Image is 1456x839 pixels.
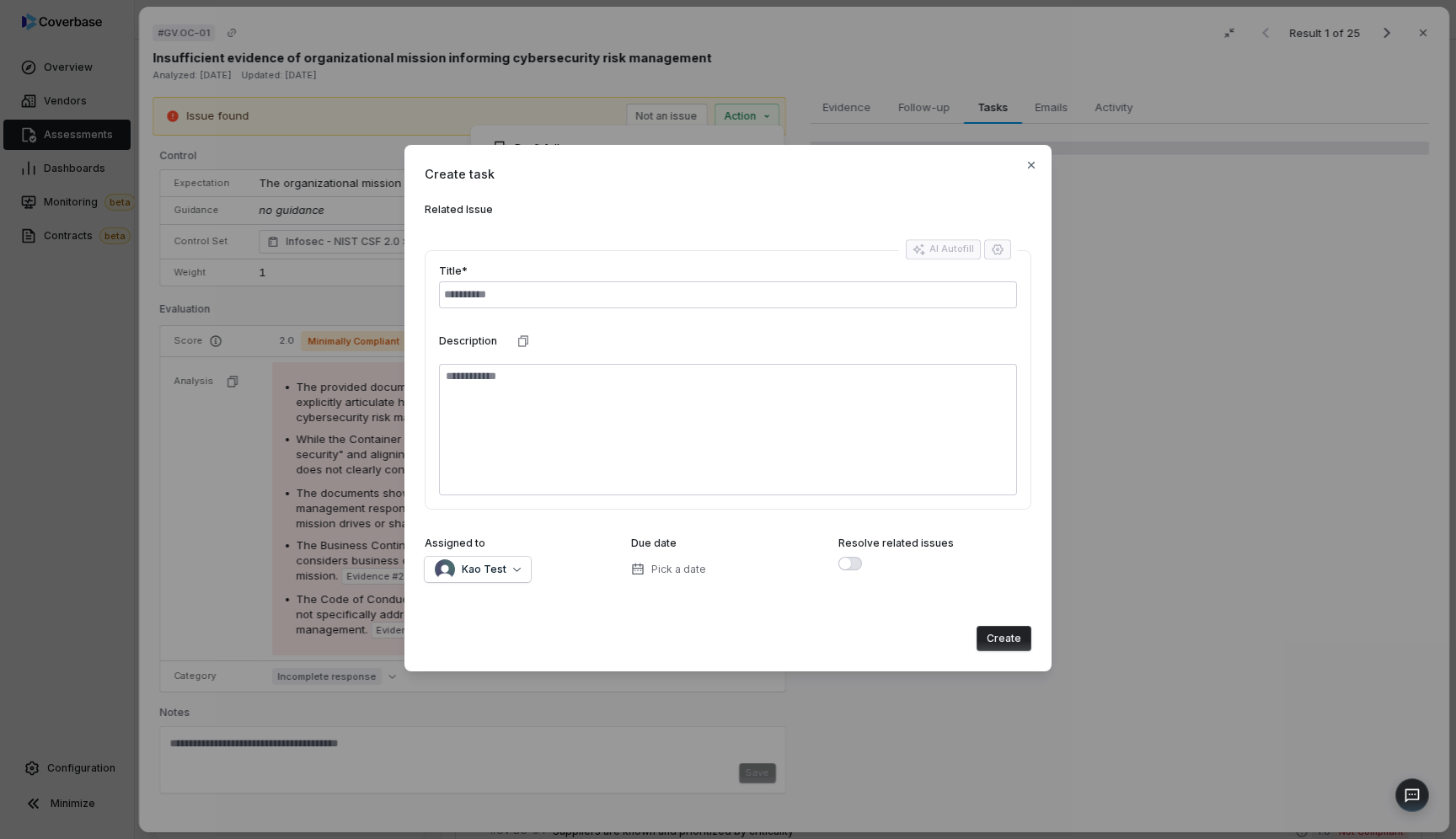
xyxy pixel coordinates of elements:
label: Title* [439,265,468,278]
label: Related Issue [425,203,1031,216]
span: Pick a date [651,563,706,576]
span: Create task [425,165,1031,183]
label: Description [439,334,497,348]
button: Create [977,626,1031,651]
label: Assigned to [425,537,485,550]
button: Pick a date [626,552,711,587]
img: Kao Test avatar [435,559,455,580]
span: Resolve related issues [838,537,954,549]
label: Due date [631,537,677,550]
span: Kao Test [462,563,506,576]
